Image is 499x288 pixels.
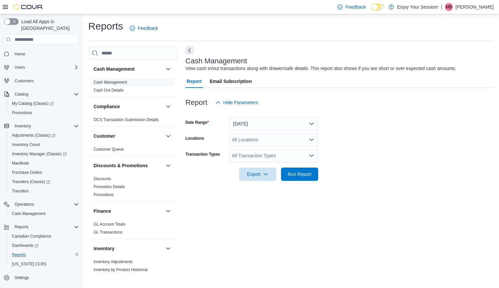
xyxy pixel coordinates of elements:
h3: Customer [94,133,115,139]
button: Inventory [94,245,163,252]
div: Compliance [88,116,178,126]
span: Report [187,75,202,88]
span: Feedback [138,25,158,32]
a: GL Account Totals [94,222,125,227]
a: My Catalog (Classic) [9,100,56,108]
a: Feedback [127,22,161,35]
span: Reports [9,251,79,259]
button: Discounts & Promotions [164,162,172,170]
button: Export [239,168,276,181]
span: GL Transactions [94,230,122,235]
a: Reports [9,251,29,259]
button: Finance [164,207,172,215]
button: Users [12,63,28,71]
button: Reports [1,222,82,232]
img: Cova [13,4,43,10]
span: Transfers (Classic) [9,178,79,186]
span: Purchase Orders [9,169,79,177]
a: My Catalog (Classic) [7,99,82,108]
a: Adjustments (Classic) [7,131,82,140]
span: Operations [12,200,79,208]
span: Home [12,49,79,58]
a: Promotion Details [94,184,125,189]
span: Promotions [9,109,79,117]
a: Dashboards [9,242,41,250]
span: Adjustments (Classic) [12,133,55,138]
span: Customer Queue [94,147,124,152]
a: [US_STATE] CCRS [9,260,49,268]
span: Inventory Adjustments [94,259,133,264]
button: Inventory [1,121,82,131]
span: Dashboards [12,243,38,248]
label: Transaction Types [185,152,220,157]
button: Reports [12,223,31,231]
label: Date Range [185,120,209,125]
h3: Compliance [94,103,120,110]
span: Catalog [12,90,79,98]
span: Manifests [12,161,29,166]
span: [US_STATE] CCRS [12,261,46,267]
span: Reports [15,224,29,230]
button: Hide Parameters [213,96,261,109]
a: Inventory Count Details [94,275,135,280]
button: [US_STATE] CCRS [7,259,82,269]
span: Promotions [94,192,114,197]
a: Inventory Manager (Classic) [7,149,82,159]
button: Home [1,49,82,58]
button: Customers [1,76,82,86]
span: Inventory by Product Historical [94,267,148,272]
h3: Cash Management [185,57,247,65]
span: Hide Parameters [223,99,258,106]
a: Cash Out Details [94,88,124,93]
span: MB [446,3,452,11]
span: Discounts [94,176,111,181]
a: Promotions [94,192,114,197]
span: Inventory [12,122,79,130]
span: Run Report [288,171,312,178]
button: Cash Management [164,65,172,73]
a: Transfers [9,187,31,195]
a: Dashboards [7,241,82,250]
span: Inventory Manager (Classic) [12,151,67,157]
span: Reports [12,252,26,257]
a: Home [12,50,28,58]
span: Inventory Manager (Classic) [9,150,79,158]
span: My Catalog (Classic) [9,100,79,108]
div: Customer [88,145,178,156]
h3: Report [185,99,207,107]
button: Discounts & Promotions [94,162,163,169]
div: Finance [88,220,178,239]
a: Settings [12,274,32,282]
span: Dashboards [9,242,79,250]
h3: Finance [94,208,111,214]
span: OCS Transaction Submission Details [94,117,159,122]
a: Inventory Count [9,141,43,149]
span: Inventory Count [12,142,40,147]
span: Settings [12,273,79,282]
button: Settings [1,273,82,282]
a: Transfers (Classic) [9,178,53,186]
span: Transfers [9,187,79,195]
span: Operations [15,202,34,207]
p: Enjoy Your Session! [397,3,439,11]
a: Feedback [335,0,368,14]
span: Transfers (Classic) [12,179,50,184]
span: Inventory Count Details [94,275,135,280]
span: Promotion Details [94,184,125,189]
a: Customers [12,77,36,85]
div: Discounts & Promotions [88,175,178,201]
div: Cash Management [88,78,178,97]
span: Customers [15,78,34,84]
button: Finance [94,208,163,214]
label: Locations [185,136,204,141]
a: Manifests [9,159,32,167]
button: Users [1,63,82,72]
span: Cash Management [12,211,45,216]
a: Inventory Adjustments [94,259,133,264]
span: Washington CCRS [9,260,79,268]
button: Customer [94,133,163,139]
input: Dark Mode [371,4,385,11]
span: Canadian Compliance [9,232,79,240]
